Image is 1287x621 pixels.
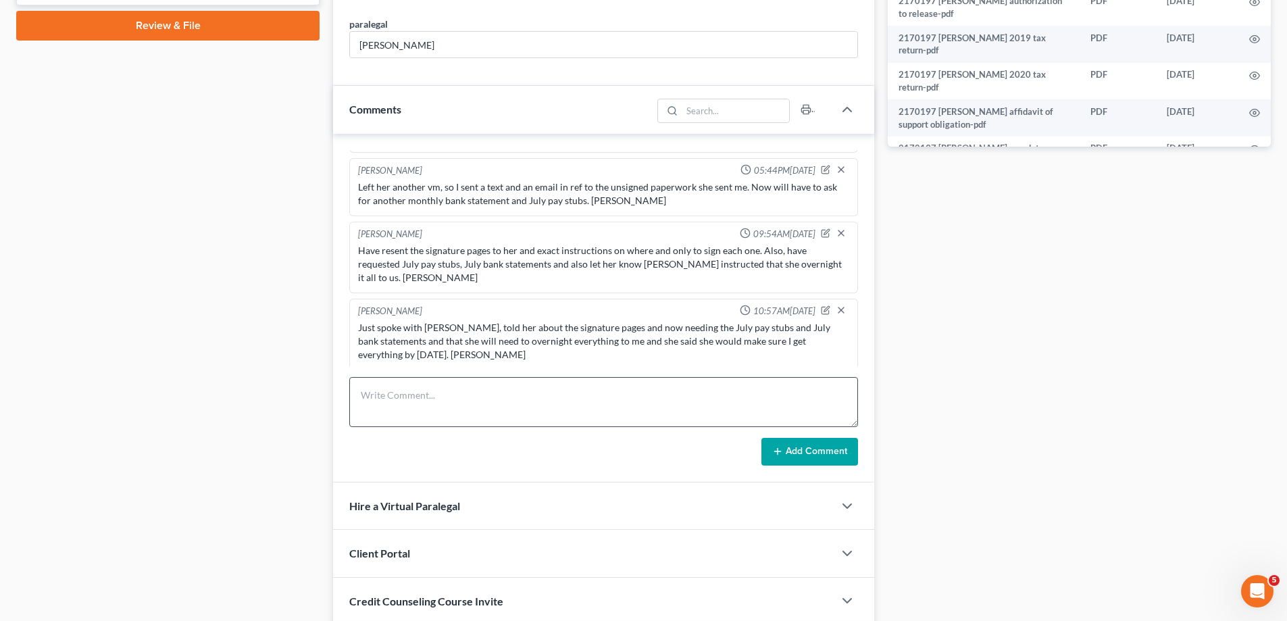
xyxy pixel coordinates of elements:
span: Hire a Virtual Paralegal [349,499,460,512]
div: paralegal [349,17,388,31]
iframe: Intercom live chat [1241,575,1273,607]
td: [DATE] [1156,26,1238,63]
input: Search... [682,99,790,122]
span: 5 [1269,575,1280,586]
td: PDF [1080,99,1156,136]
span: Client Portal [349,547,410,560]
span: Comments [349,103,401,116]
span: 09:54AM[DATE] [753,228,815,241]
span: 10:57AM[DATE] [753,305,815,318]
div: Just spoke with [PERSON_NAME], told her about the signature pages and now needing the July pay st... [358,321,849,362]
div: [PERSON_NAME] [358,228,422,241]
td: PDF [1080,63,1156,100]
button: Add Comment [761,438,858,466]
td: [DATE] [1156,136,1238,174]
td: PDF [1080,26,1156,63]
input: -- [350,32,857,57]
td: 2170197 [PERSON_NAME] 2019 tax return-pdf [888,26,1080,63]
div: [PERSON_NAME] [358,305,422,318]
td: [DATE] [1156,63,1238,100]
td: PDF [1080,136,1156,174]
span: 05:44PM[DATE] [754,164,815,177]
td: 2170197 [PERSON_NAME] 2020 tax return-pdf [888,63,1080,100]
div: Left her another vm, so I sent a text and an email in ref to the unsigned paperwork she sent me. ... [358,180,849,207]
span: Credit Counseling Course Invite [349,595,503,607]
a: Review & File [16,11,320,41]
td: [DATE] [1156,99,1238,136]
div: [PERSON_NAME] [358,164,422,178]
td: 2170197 [PERSON_NAME] mandatory wage directive-pdf [888,136,1080,174]
td: 2170197 [PERSON_NAME] affidavit of support obligation-pdf [888,99,1080,136]
div: Have resent the signature pages to her and exact instructions on where and only to sign each one.... [358,244,849,284]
